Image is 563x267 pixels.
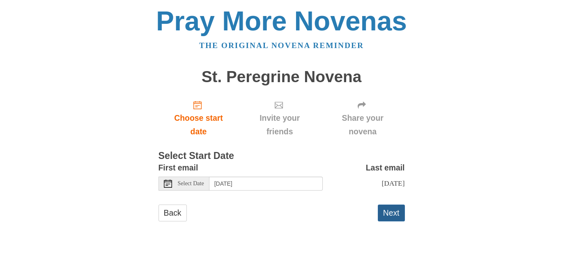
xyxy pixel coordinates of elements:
h3: Select Start Date [159,151,405,161]
span: Share your novena [329,111,397,138]
div: Click "Next" to confirm your start date first. [321,94,405,143]
label: Last email [366,161,405,175]
h1: St. Peregrine Novena [159,68,405,86]
span: Invite your friends [247,111,312,138]
a: Pray More Novenas [156,6,407,36]
span: Choose start date [167,111,231,138]
a: The original novena reminder [199,41,364,50]
a: Back [159,205,187,221]
button: Next [378,205,405,221]
a: Choose start date [159,94,239,143]
label: First email [159,161,198,175]
span: [DATE] [381,179,404,187]
span: Select Date [178,181,204,186]
div: Click "Next" to confirm your start date first. [239,94,320,143]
